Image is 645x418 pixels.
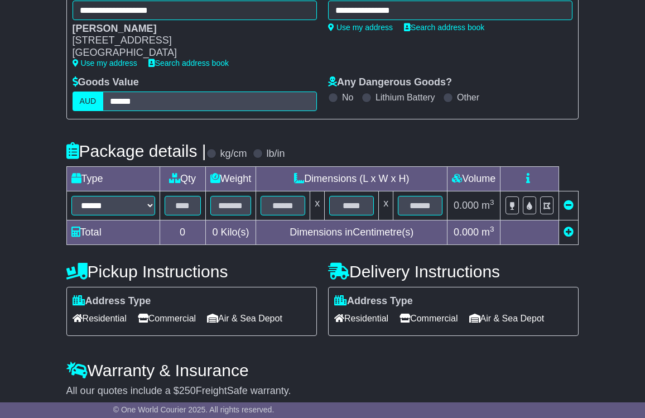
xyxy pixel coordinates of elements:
[205,220,256,244] td: Kilo(s)
[73,35,306,47] div: [STREET_ADDRESS]
[328,23,393,32] a: Use my address
[256,166,447,191] td: Dimensions (L x W x H)
[490,198,494,206] sup: 3
[404,23,484,32] a: Search address book
[328,262,579,281] h4: Delivery Instructions
[482,200,494,211] span: m
[73,47,306,59] div: [GEOGRAPHIC_DATA]
[66,385,579,397] div: All our quotes include a $ FreightSafe warranty.
[179,385,196,396] span: 250
[148,59,229,68] a: Search address book
[334,295,413,308] label: Address Type
[447,166,500,191] td: Volume
[73,76,139,89] label: Goods Value
[205,166,256,191] td: Weight
[73,92,104,111] label: AUD
[160,166,205,191] td: Qty
[334,310,388,327] span: Residential
[73,295,151,308] label: Address Type
[66,361,579,379] h4: Warranty & Insurance
[66,142,206,160] h4: Package details |
[66,262,317,281] h4: Pickup Instructions
[113,405,275,414] span: © One World Courier 2025. All rights reserved.
[379,191,393,220] td: x
[399,310,458,327] span: Commercial
[73,310,127,327] span: Residential
[310,191,325,220] td: x
[482,227,494,238] span: m
[457,92,479,103] label: Other
[564,200,574,211] a: Remove this item
[267,148,285,160] label: lb/in
[207,310,282,327] span: Air & Sea Depot
[256,220,447,244] td: Dimensions in Centimetre(s)
[469,310,545,327] span: Air & Sea Depot
[342,92,353,103] label: No
[454,200,479,211] span: 0.000
[220,148,247,160] label: kg/cm
[66,220,160,244] td: Total
[376,92,435,103] label: Lithium Battery
[66,166,160,191] td: Type
[212,227,218,238] span: 0
[138,310,196,327] span: Commercial
[73,59,137,68] a: Use my address
[564,227,574,238] a: Add new item
[73,23,306,35] div: [PERSON_NAME]
[160,220,205,244] td: 0
[454,227,479,238] span: 0.000
[328,76,452,89] label: Any Dangerous Goods?
[490,225,494,233] sup: 3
